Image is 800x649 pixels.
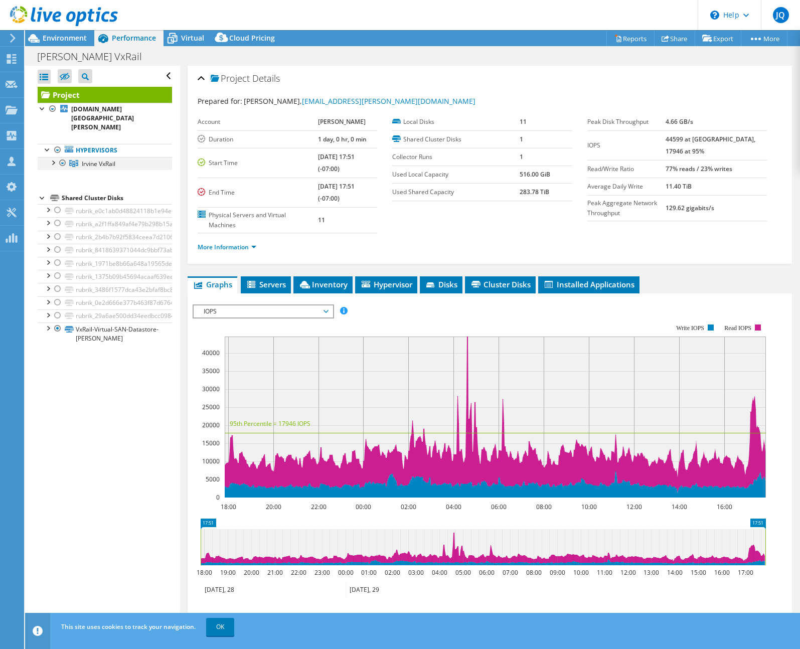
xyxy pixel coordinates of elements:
[587,117,666,127] label: Peak Disk Throughput
[206,475,220,483] text: 5000
[291,568,306,577] text: 22:00
[230,419,310,428] text: 95th Percentile = 17946 IOPS
[446,503,461,511] text: 04:00
[432,568,447,577] text: 04:00
[491,503,507,511] text: 06:00
[717,503,732,511] text: 16:00
[520,135,523,143] b: 1
[38,204,172,217] a: rubrik_e0c1ab0d48824118b1e94e1160f36ecf
[361,568,377,577] text: 01:00
[202,457,220,465] text: 10000
[198,243,256,251] a: More Information
[587,164,666,174] label: Read/Write Ratio
[62,192,172,204] div: Shared Cluster Disks
[197,568,212,577] text: 18:00
[311,503,327,511] text: 22:00
[206,618,234,636] a: OK
[38,257,172,270] a: rubrik_1971be8b66a648a19565de1f3da3372b
[520,170,550,179] b: 516.00 GiB
[773,7,789,23] span: JQ
[385,568,400,577] text: 02:00
[199,305,328,317] span: IOPS
[298,279,348,289] span: Inventory
[714,568,730,577] text: 16:00
[667,568,683,577] text: 14:00
[38,217,172,230] a: rubrik_a2f1ffa849af4e79b298b15a1f189555
[666,204,714,212] b: 129.62 gigabits/s
[644,568,659,577] text: 13:00
[198,117,318,127] label: Account
[356,503,371,511] text: 00:00
[38,103,172,134] a: [DOMAIN_NAME][GEOGRAPHIC_DATA][PERSON_NAME]
[244,96,475,106] span: [PERSON_NAME],
[338,568,354,577] text: 00:00
[38,87,172,103] a: Project
[654,31,695,46] a: Share
[38,296,172,309] a: rubrik_0e2d666e377b463f87d67649e9a5df38
[738,568,753,577] text: 17:00
[266,503,281,511] text: 20:00
[710,11,719,20] svg: \n
[318,135,367,143] b: 1 day, 0 hr, 0 min
[252,72,280,84] span: Details
[198,158,318,168] label: Start Time
[246,279,286,289] span: Servers
[112,33,156,43] span: Performance
[587,198,666,218] label: Peak Aggregate Network Throughput
[38,231,172,244] a: rubrik_2b4b7b92f5834ceea7d210690c4b72cd
[543,279,634,289] span: Installed Applications
[587,182,666,192] label: Average Daily Write
[33,51,157,62] h1: [PERSON_NAME] VxRail
[626,503,642,511] text: 12:00
[198,210,318,230] label: Physical Servers and Virtual Machines
[221,503,236,511] text: 18:00
[672,503,687,511] text: 14:00
[38,283,172,296] a: rubrik_3486f1577dca43e2bfaf8bc856ac27de
[38,270,172,283] a: rubrik_1375b09b45694acaaf639eec19dd67aa
[202,421,220,429] text: 20000
[202,385,220,393] text: 30000
[455,568,471,577] text: 05:00
[587,140,666,150] label: IOPS
[318,216,325,224] b: 11
[198,134,318,144] label: Duration
[392,187,520,197] label: Used Shared Capacity
[479,568,495,577] text: 06:00
[202,439,220,447] text: 15000
[503,568,518,577] text: 07:00
[666,117,693,126] b: 4.66 GB/s
[202,403,220,411] text: 25000
[198,188,318,198] label: End Time
[526,568,542,577] text: 08:00
[181,33,204,43] span: Virtual
[425,279,457,289] span: Disks
[38,322,172,345] a: VxRail-Virtual-SAN-Datastore-[PERSON_NAME]
[741,31,787,46] a: More
[211,74,250,84] span: Project
[695,31,741,46] a: Export
[220,568,236,577] text: 19:00
[360,279,412,289] span: Hypervisor
[71,105,134,131] b: [DOMAIN_NAME][GEOGRAPHIC_DATA][PERSON_NAME]
[676,324,704,332] text: Write IOPS
[550,568,565,577] text: 09:00
[392,117,520,127] label: Local Disks
[38,157,172,170] a: Irvine VxRail
[392,152,520,162] label: Collector Runs
[193,279,232,289] span: Graphs
[536,503,552,511] text: 08:00
[408,568,424,577] text: 03:00
[666,182,692,191] b: 11.40 TiB
[318,182,355,203] b: [DATE] 17:51 (-07:00)
[520,152,523,161] b: 1
[216,493,220,502] text: 0
[520,117,527,126] b: 11
[666,165,732,173] b: 77% reads / 23% writes
[267,568,283,577] text: 21:00
[392,170,520,180] label: Used Local Capacity
[244,568,259,577] text: 20:00
[38,309,172,322] a: rubrik_29a6ae500dd34eedbcc09848d2b1dc46
[318,117,366,126] b: [PERSON_NAME]
[581,503,597,511] text: 10:00
[401,503,416,511] text: 02:00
